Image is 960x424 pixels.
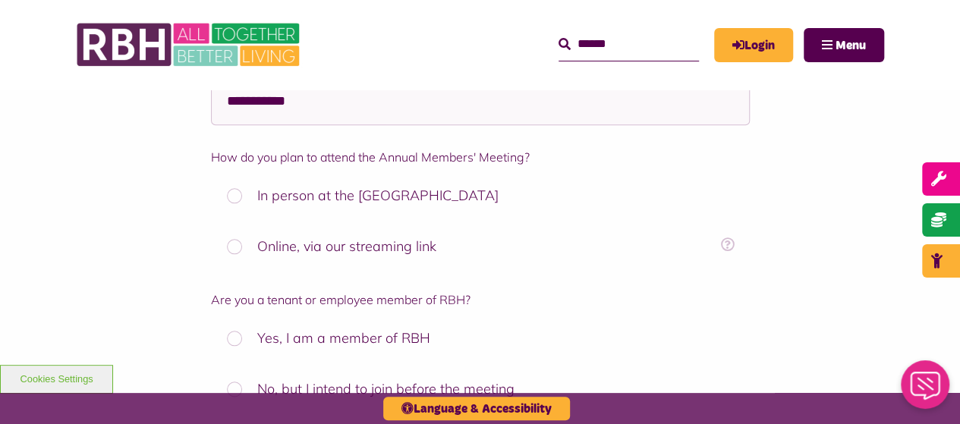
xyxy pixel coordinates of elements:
[836,39,866,52] span: Menu
[383,397,570,420] button: Language & Accessibility
[892,356,960,424] iframe: Netcall Web Assistant for live chat
[211,316,750,360] label: Yes, I am a member of RBH
[211,174,750,217] label: In person at the [GEOGRAPHIC_DATA]
[211,148,750,166] label: How do you plan to attend the Annual Members' Meeting?
[559,28,699,61] input: Search
[211,225,750,268] label: Online, via our streaming link
[211,291,750,309] label: Are you a tenant or employee member of RBH?
[804,28,884,62] button: Navigation
[76,15,304,74] img: RBH
[211,367,750,410] label: No, but I intend to join before the meeting
[714,28,793,62] a: MyRBH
